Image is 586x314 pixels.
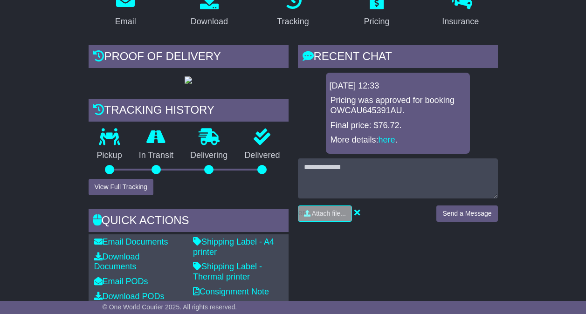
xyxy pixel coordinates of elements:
p: More details: . [331,135,465,145]
button: Send a Message [436,205,497,222]
p: In Transit [131,150,182,161]
a: Download Documents [94,252,140,272]
a: here [379,135,395,144]
div: Quick Actions [89,209,289,234]
div: Tracking history [89,99,289,124]
a: Download PODs [94,292,165,301]
a: Email PODs [94,277,148,286]
a: Shipping Label - Thermal printer [193,262,262,281]
p: Pickup [89,150,131,161]
div: Email [115,15,136,28]
a: Shipping Label - A4 printer [193,237,274,257]
p: Delivering [182,150,236,161]
p: Delivered [236,150,288,161]
div: Proof of Delivery [89,45,289,70]
img: GetPodImage [185,76,192,84]
a: Consignment Note [193,287,269,296]
div: RECENT CHAT [298,45,498,70]
a: Email Documents [94,237,168,246]
p: Final price: $76.72. [331,121,465,131]
button: View Full Tracking [89,179,153,195]
p: Pricing was approved for booking OWCAU645391AU. [331,96,465,116]
div: Insurance [442,15,479,28]
div: Tracking [277,15,309,28]
div: [DATE] 12:33 [330,81,466,91]
div: Pricing [364,15,390,28]
span: © One World Courier 2025. All rights reserved. [103,303,237,311]
div: Download [191,15,228,28]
